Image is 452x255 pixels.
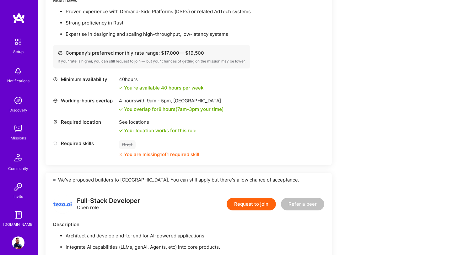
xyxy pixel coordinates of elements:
div: Discovery [9,107,27,113]
div: You're available 40 hours per week [119,84,203,91]
img: guide book [12,209,24,221]
a: User Avatar [10,236,26,249]
div: Rust [119,140,136,149]
div: Setup [13,48,24,55]
div: Description [53,221,324,228]
i: icon World [53,98,58,103]
div: 40 hours [119,76,203,83]
div: Required location [53,119,116,125]
div: Open role [77,198,140,211]
div: See locations [119,119,196,125]
i: icon Tag [53,141,58,146]
i: icon Clock [53,77,58,82]
img: User Avatar [12,236,24,249]
div: Community [8,165,28,172]
div: Invite [13,193,23,200]
div: 4 hours with [GEOGRAPHIC_DATA] [119,97,224,104]
img: logo [53,195,72,214]
i: icon Cash [58,51,62,55]
img: Invite [12,181,24,193]
div: Full-Stack Developer [77,198,140,204]
img: Community [11,150,26,165]
img: setup [12,35,25,48]
div: Company's preferred monthly rate range: $ 17,000 — $ 19,500 [58,50,245,56]
div: Missions [11,135,26,141]
div: We've proposed builders to [GEOGRAPHIC_DATA]. You can still apply but there's a low chance of acc... [46,173,332,187]
i: icon Location [53,120,58,124]
button: Request to join [227,198,276,210]
span: 7am - 3pm [177,106,199,112]
div: If your rate is higher, you can still request to join — but your chances of getting on the missio... [58,59,245,64]
img: logo [13,13,25,24]
img: discovery [12,94,24,107]
div: Minimum availability [53,76,116,83]
i: icon Check [119,86,123,90]
i: icon Check [119,107,123,111]
p: Architect and develop end-to-end for AI-powered applications. [66,232,324,239]
p: Proven experience with Demand-Side Platforms (DSPs) or related AdTech systems [66,8,324,15]
p: Integrate AI capabilities (LLMs, genAI, Agents, etc) into core products. [66,244,324,250]
div: Working-hours overlap [53,97,116,104]
div: [DOMAIN_NAME] [3,221,34,228]
p: Strong proficiency in Rust [66,19,324,26]
span: 9am - 5pm , [146,98,173,104]
div: Your location works for this role [119,127,196,134]
div: Required skills [53,140,116,147]
p: Expertise in designing and scaling high-throughput, low-latency systems [66,31,324,37]
button: Refer a peer [281,198,324,210]
div: You overlap for 8 hours ( your time) [124,106,224,112]
div: You are missing 1 of 1 required skill [124,151,199,158]
i: icon Check [119,129,123,133]
div: Notifications [7,78,30,84]
img: teamwork [12,122,24,135]
img: bell [12,65,24,78]
i: icon CloseOrange [119,153,123,156]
